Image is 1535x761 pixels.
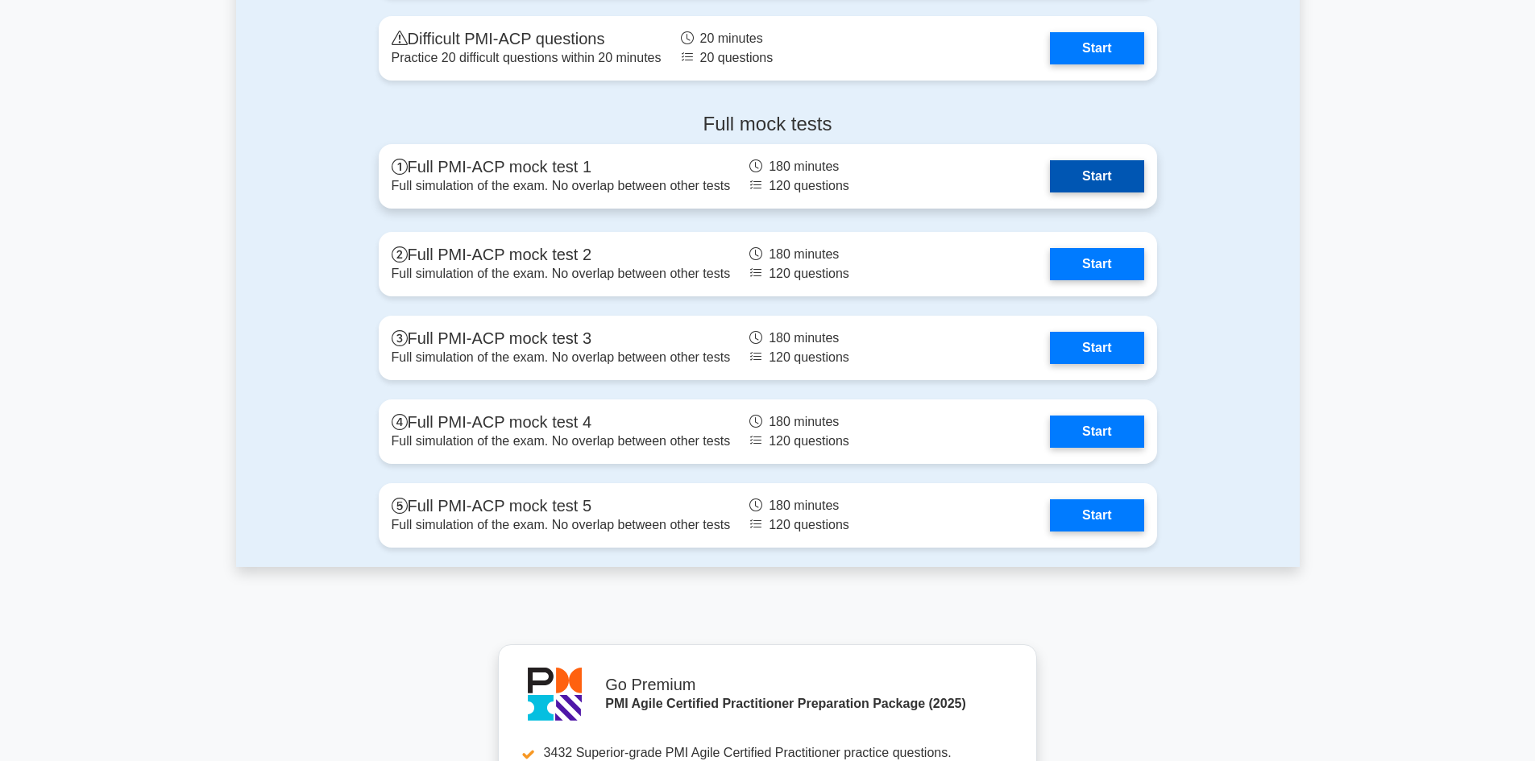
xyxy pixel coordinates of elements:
[1050,248,1143,280] a: Start
[379,113,1157,136] h4: Full mock tests
[1050,499,1143,531] a: Start
[1050,332,1143,364] a: Start
[1050,32,1143,64] a: Start
[1050,416,1143,448] a: Start
[1050,160,1143,192] a: Start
